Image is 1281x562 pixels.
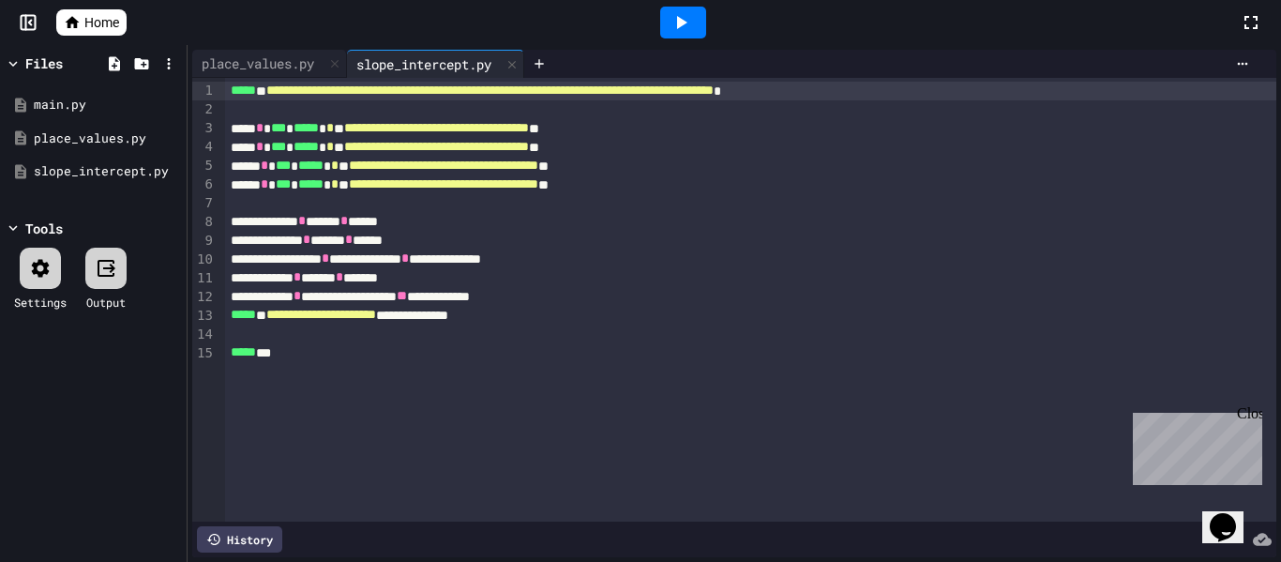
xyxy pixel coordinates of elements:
div: 1 [192,82,216,100]
div: 8 [192,213,216,232]
div: 4 [192,138,216,157]
div: 5 [192,157,216,175]
div: 14 [192,326,216,344]
iframe: chat widget [1125,405,1262,485]
div: 7 [192,194,216,213]
div: slope_intercept.py [34,162,180,181]
div: main.py [34,96,180,114]
div: Output [86,294,126,311]
iframe: chat widget [1202,487,1262,543]
div: place_values.py [192,53,324,73]
div: 15 [192,344,216,363]
div: 6 [192,175,216,194]
div: place_values.py [34,129,180,148]
div: 11 [192,269,216,288]
div: slope_intercept.py [347,50,524,78]
div: 2 [192,100,216,119]
div: Settings [14,294,67,311]
div: Tools [25,219,63,238]
div: History [197,526,282,553]
div: 12 [192,288,216,307]
div: Chat with us now!Close [8,8,129,119]
div: place_values.py [192,50,347,78]
div: 9 [192,232,216,251]
div: 10 [192,251,216,269]
div: 3 [192,119,216,138]
span: Home [84,13,119,32]
div: Files [25,53,63,73]
div: 13 [192,307,216,326]
a: Home [56,9,127,36]
div: slope_intercept.py [347,54,501,74]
